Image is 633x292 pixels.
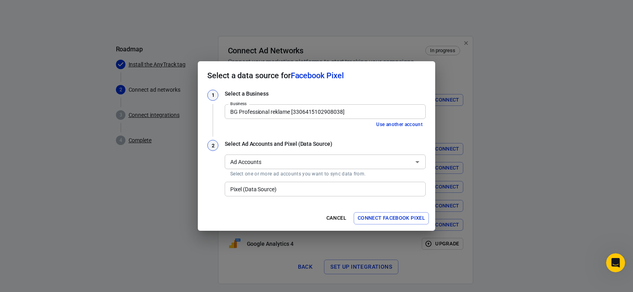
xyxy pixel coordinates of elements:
button: Use another account [373,121,426,129]
h3: Select Ad Accounts and Pixel (Data Source) [225,140,426,148]
input: Type to search [227,157,410,167]
span: Facebook Pixel [291,71,344,80]
button: Connect Facebook Pixel [354,212,429,224]
button: Cancel [324,212,349,224]
label: Business [230,101,247,107]
p: Select one or more ad accounts you want to sync data from. [230,171,420,177]
iframe: Intercom live chat [606,253,625,272]
h2: Select a data source for [198,61,435,90]
button: Open [412,156,423,168]
div: 2 [207,140,218,151]
input: Type to search [227,107,422,117]
div: 1 [207,90,218,101]
input: Type to search [227,184,422,194]
h3: Select a Business [225,90,426,98]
